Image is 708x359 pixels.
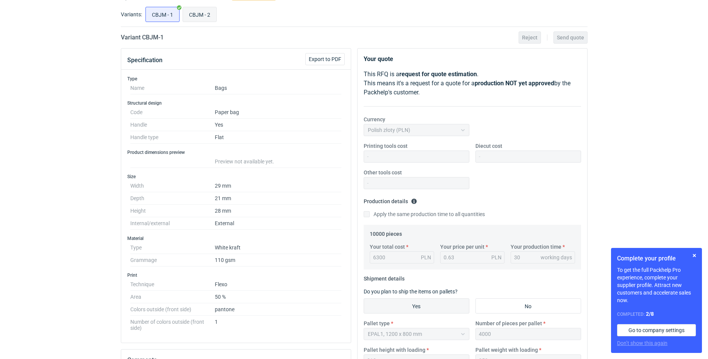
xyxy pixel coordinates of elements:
label: Pallet weight with loading [475,346,538,354]
h1: Complete your profile [617,254,696,263]
strong: Your quote [364,55,393,63]
button: Don’t show this again [617,339,667,347]
dt: Name [130,82,215,94]
label: Number of pieces per pallet [475,320,542,327]
button: Specification [127,51,163,69]
dt: Colors outside (front side) [130,303,215,316]
p: This RFQ is a . This means it's a request for a quote for a by the Packhelp's customer. [364,70,581,97]
strong: request for quote estimation [399,71,477,78]
dd: Flexo [215,278,342,291]
dt: Area [130,291,215,303]
a: Go to company settings [617,324,696,336]
dd: pantone [215,303,342,316]
dt: Width [130,180,215,192]
span: Export to PDF [309,56,341,62]
dd: Flat [215,131,342,144]
span: Preview not available yet. [215,158,274,165]
dt: Type [130,241,215,254]
dt: Internal/external [130,217,215,230]
dd: 110 gsm [215,254,342,267]
h3: Product dimensions preview [127,149,345,155]
button: Export to PDF [305,53,345,65]
dd: White kraft [215,241,342,254]
button: Reject [519,31,541,44]
dt: Number of colors outside (front side) [130,316,215,331]
dd: Bags [215,82,342,94]
h3: Type [127,76,345,82]
h3: Size [127,174,345,180]
dd: 28 mm [215,205,342,217]
dd: 21 mm [215,192,342,205]
div: PLN [491,254,502,261]
dt: Handle [130,119,215,131]
dd: External [215,217,342,230]
dd: 1 [215,316,342,331]
button: Skip for now [690,251,699,260]
label: Pallet height with loading [364,346,425,354]
p: To get the full Packhelp Pro experience, complete your supplier profile. Attract new customers an... [617,266,696,304]
dt: Technique [130,278,215,291]
div: PLN [421,254,431,261]
dt: Handle type [130,131,215,144]
div: Completed: [617,310,696,318]
button: Send quote [553,31,588,44]
label: Printing tools cost [364,142,408,150]
label: Variants: [121,11,142,18]
dd: Yes [215,119,342,131]
span: Reject [522,35,538,40]
label: Do you plan to ship the items on pallets? [364,288,458,295]
h3: Material [127,235,345,241]
span: Send quote [557,35,584,40]
legend: Production details [364,195,417,204]
strong: 2 / 8 [646,311,654,317]
label: CBJM - 1 [145,7,180,22]
dt: Code [130,106,215,119]
dt: Depth [130,192,215,205]
label: Your production time [511,243,561,251]
label: Apply the same production time to all quantities [364,210,485,218]
dt: Height [130,205,215,217]
h2: Variant CBJM - 1 [121,33,164,42]
h3: Structural design [127,100,345,106]
dt: Grammage [130,254,215,267]
strong: production NOT yet approved [475,80,554,87]
label: Other tools cost [364,169,402,176]
label: Pallet type [364,320,390,327]
label: Diecut cost [475,142,502,150]
dd: Paper bag [215,106,342,119]
label: CBJM - 2 [183,7,217,22]
label: Currency [364,116,385,123]
label: Your price per unit [440,243,485,251]
legend: 10000 pieces [370,228,402,237]
div: working days [541,254,572,261]
dd: 29 mm [215,180,342,192]
label: Your total cost [370,243,405,251]
h3: Print [127,272,345,278]
dd: 50 % [215,291,342,303]
legend: Shipment details [364,273,405,282]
